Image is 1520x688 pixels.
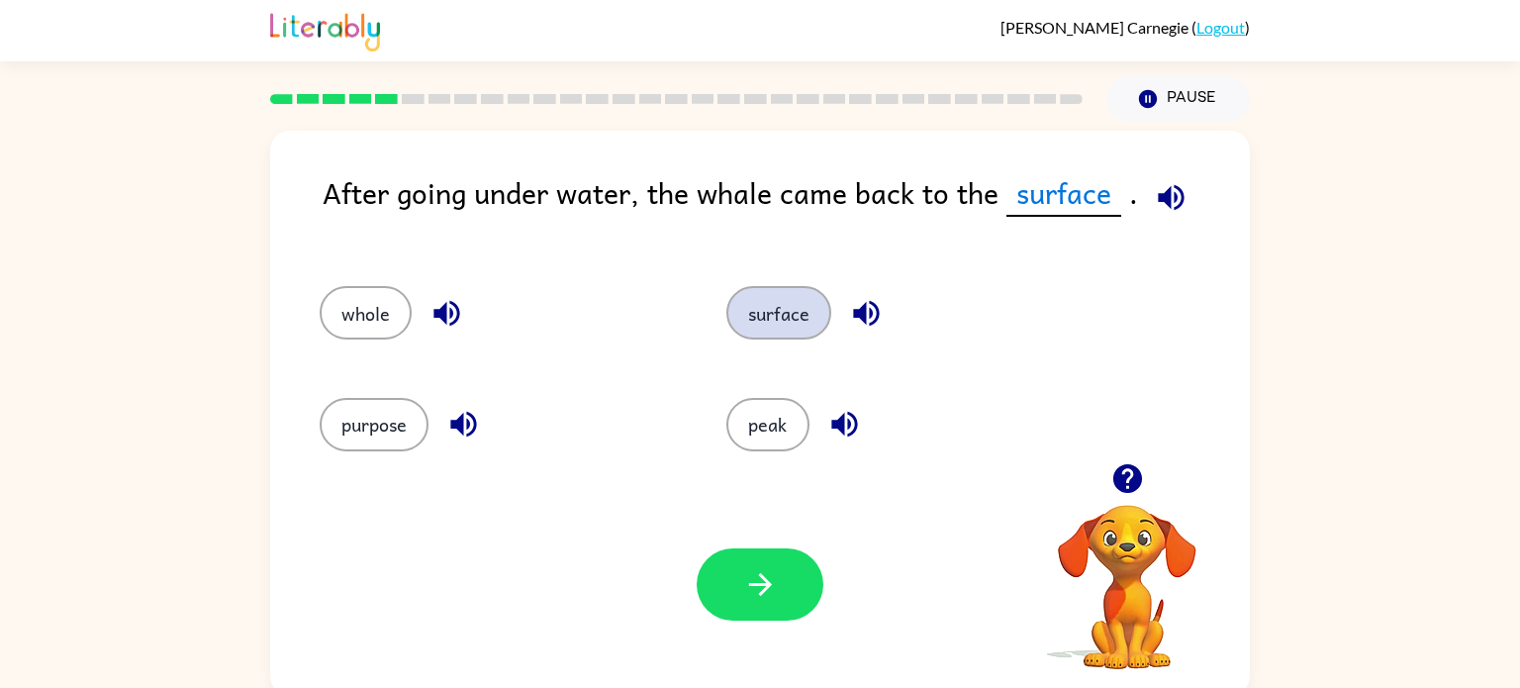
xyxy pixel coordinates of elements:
[1000,18,1250,37] div: ( )
[726,398,809,451] button: peak
[1006,170,1121,217] span: surface
[270,8,380,51] img: Literably
[1196,18,1245,37] a: Logout
[1028,474,1226,672] video: Your browser must support playing .mp4 files to use Literably. Please try using another browser.
[726,286,831,340] button: surface
[1106,76,1250,122] button: Pause
[323,170,1250,246] div: After going under water, the whale came back to the .
[320,398,428,451] button: purpose
[1000,18,1191,37] span: [PERSON_NAME] Carnegie
[320,286,412,340] button: whole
